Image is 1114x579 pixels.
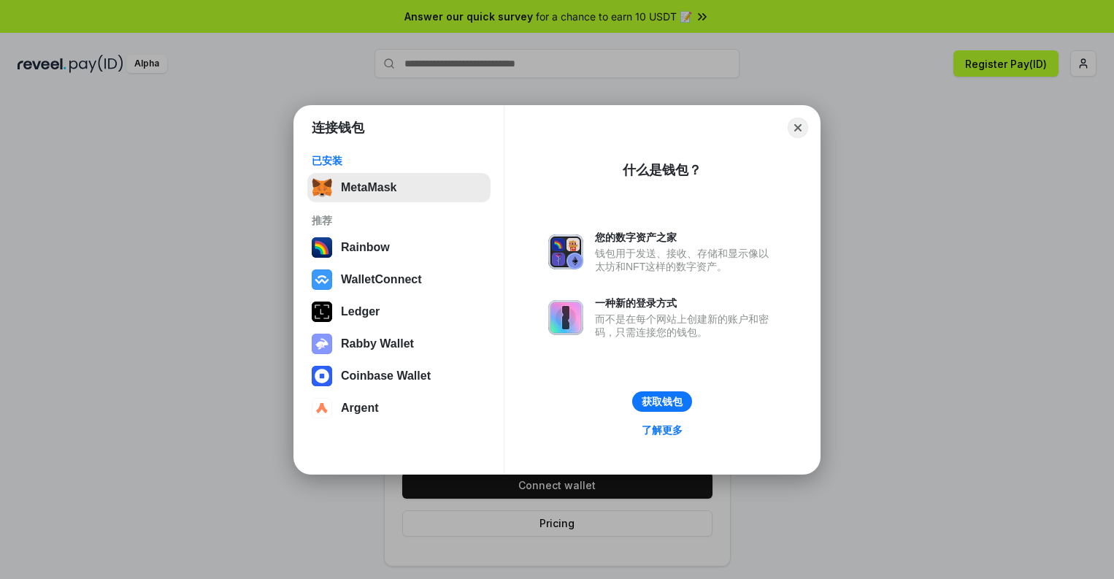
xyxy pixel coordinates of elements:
img: svg+xml,%3Csvg%20fill%3D%22none%22%20height%3D%2233%22%20viewBox%3D%220%200%2035%2033%22%20width%... [312,177,332,198]
div: WalletConnect [341,273,422,286]
button: WalletConnect [307,265,491,294]
button: Ledger [307,297,491,326]
img: svg+xml,%3Csvg%20width%3D%2228%22%20height%3D%2228%22%20viewBox%3D%220%200%2028%2028%22%20fill%3D... [312,269,332,290]
img: svg+xml,%3Csvg%20xmlns%3D%22http%3A%2F%2Fwww.w3.org%2F2000%2Fsvg%22%20width%3D%2228%22%20height%3... [312,302,332,322]
button: Close [788,118,808,138]
div: 钱包用于发送、接收、存储和显示像以太坊和NFT这样的数字资产。 [595,247,776,273]
div: 一种新的登录方式 [595,296,776,310]
button: MetaMask [307,173,491,202]
div: 获取钱包 [642,395,683,408]
div: 而不是在每个网站上创建新的账户和密码，只需连接您的钱包。 [595,312,776,339]
div: 已安装 [312,154,486,167]
div: Coinbase Wallet [341,369,431,383]
img: svg+xml,%3Csvg%20width%3D%2228%22%20height%3D%2228%22%20viewBox%3D%220%200%2028%2028%22%20fill%3D... [312,398,332,418]
button: Argent [307,394,491,423]
button: Rainbow [307,233,491,262]
div: 您的数字资产之家 [595,231,776,244]
img: svg+xml,%3Csvg%20xmlns%3D%22http%3A%2F%2Fwww.w3.org%2F2000%2Fsvg%22%20fill%3D%22none%22%20viewBox... [548,300,583,335]
div: MetaMask [341,181,396,194]
div: Rainbow [341,241,390,254]
div: 推荐 [312,214,486,227]
img: svg+xml,%3Csvg%20xmlns%3D%22http%3A%2F%2Fwww.w3.org%2F2000%2Fsvg%22%20fill%3D%22none%22%20viewBox... [312,334,332,354]
h1: 连接钱包 [312,119,364,137]
div: 什么是钱包？ [623,161,702,179]
a: 了解更多 [633,421,691,440]
button: 获取钱包 [632,391,692,412]
button: Coinbase Wallet [307,361,491,391]
div: Rabby Wallet [341,337,414,350]
div: Argent [341,402,379,415]
div: 了解更多 [642,423,683,437]
button: Rabby Wallet [307,329,491,358]
img: svg+xml,%3Csvg%20xmlns%3D%22http%3A%2F%2Fwww.w3.org%2F2000%2Fsvg%22%20fill%3D%22none%22%20viewBox... [548,234,583,269]
div: Ledger [341,305,380,318]
img: svg+xml,%3Csvg%20width%3D%2228%22%20height%3D%2228%22%20viewBox%3D%220%200%2028%2028%22%20fill%3D... [312,366,332,386]
img: svg+xml,%3Csvg%20width%3D%22120%22%20height%3D%22120%22%20viewBox%3D%220%200%20120%20120%22%20fil... [312,237,332,258]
